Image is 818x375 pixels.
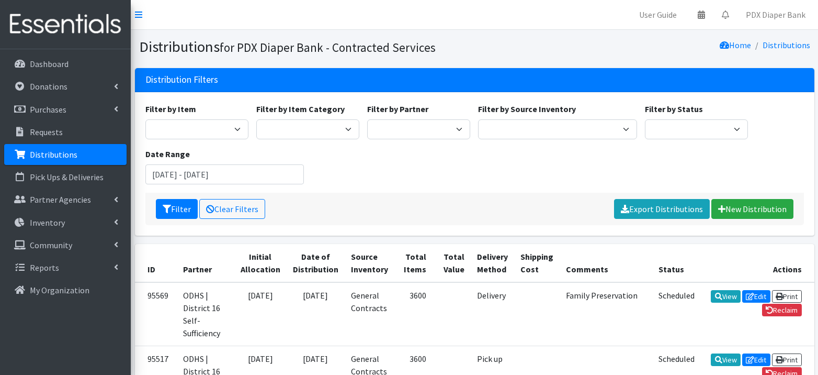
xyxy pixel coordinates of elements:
[4,280,127,301] a: My Organization
[345,244,394,282] th: Source Inventory
[720,40,751,50] a: Home
[4,122,127,142] a: Requests
[345,282,394,346] td: General Contracts
[199,199,265,219] a: Clear Filters
[631,4,685,25] a: User Guide
[30,149,77,160] p: Distributions
[177,244,234,282] th: Partner
[737,4,814,25] a: PDX Diaper Bank
[4,257,127,278] a: Reports
[30,240,72,250] p: Community
[4,7,127,42] img: HumanEssentials
[711,354,741,366] a: View
[742,290,770,303] a: Edit
[30,172,104,182] p: Pick Ups & Deliveries
[560,282,652,346] td: Family Preservation
[220,40,436,55] small: for PDX Diaper Bank - Contracted Services
[614,199,710,219] a: Export Distributions
[30,262,59,273] p: Reports
[394,244,433,282] th: Total Items
[772,290,802,303] a: Print
[762,304,802,316] a: Reclaim
[287,282,345,346] td: [DATE]
[234,282,287,346] td: [DATE]
[30,104,66,115] p: Purchases
[701,244,814,282] th: Actions
[645,103,703,115] label: Filter by Status
[4,235,127,256] a: Community
[394,282,433,346] td: 3600
[287,244,345,282] th: Date of Distribution
[711,199,793,219] a: New Distribution
[711,290,741,303] a: View
[30,217,65,228] p: Inventory
[135,282,177,346] td: 95569
[30,59,69,69] p: Dashboard
[135,244,177,282] th: ID
[4,212,127,233] a: Inventory
[145,164,304,184] input: January 1, 2011 - December 31, 2011
[471,282,514,346] td: Delivery
[4,144,127,165] a: Distributions
[145,74,218,85] h3: Distribution Filters
[433,244,471,282] th: Total Value
[367,103,428,115] label: Filter by Partner
[4,99,127,120] a: Purchases
[742,354,770,366] a: Edit
[30,81,67,92] p: Donations
[652,282,701,346] td: Scheduled
[234,244,287,282] th: Initial Allocation
[772,354,802,366] a: Print
[514,244,560,282] th: Shipping Cost
[256,103,345,115] label: Filter by Item Category
[145,148,190,160] label: Date Range
[4,167,127,187] a: Pick Ups & Deliveries
[471,244,514,282] th: Delivery Method
[30,285,89,295] p: My Organization
[139,38,471,56] h1: Distributions
[156,199,198,219] button: Filter
[4,76,127,97] a: Donations
[177,282,234,346] td: ODHS | District 16 Self-Sufficiency
[30,194,91,205] p: Partner Agencies
[30,127,63,137] p: Requests
[763,40,810,50] a: Distributions
[652,244,701,282] th: Status
[4,53,127,74] a: Dashboard
[4,189,127,210] a: Partner Agencies
[560,244,652,282] th: Comments
[478,103,576,115] label: Filter by Source Inventory
[145,103,196,115] label: Filter by Item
